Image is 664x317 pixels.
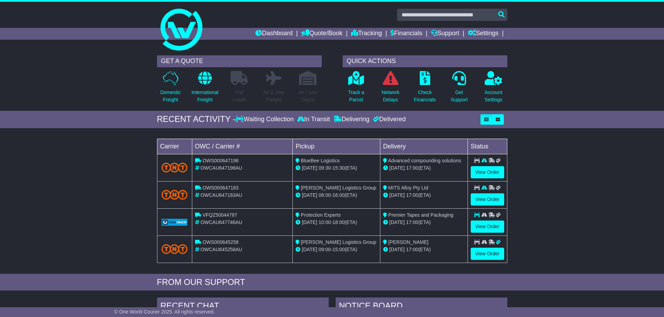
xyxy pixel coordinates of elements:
[332,116,371,123] div: Delivering
[389,192,405,198] span: [DATE]
[319,247,331,252] span: 09:00
[301,212,341,218] span: Protection Experts
[301,158,340,163] span: BlueBee Logistics
[200,165,242,171] span: OWCAU647198AU
[383,192,465,199] div: (ETA)
[383,246,465,253] div: (ETA)
[406,247,418,252] span: 17:00
[471,166,504,178] a: View Order
[380,139,468,154] td: Delivery
[381,89,399,103] p: Network Delays
[202,185,239,191] span: OWS000647183
[388,185,428,191] span: MITS Alloy Pty Ltd
[333,219,345,225] span: 18:00
[296,192,377,199] div: - (ETA)
[162,244,188,254] img: TNT_Domestic.png
[383,164,465,172] div: (ETA)
[231,89,248,103] p: Full Loads
[390,28,422,40] a: Financials
[160,71,181,107] a: DomesticFreight
[293,139,380,154] td: Pickup
[406,219,418,225] span: 17:00
[162,190,188,199] img: TNT_Domestic.png
[114,309,215,315] span: © One World Courier 2025. All rights reserved.
[333,192,345,198] span: 16:00
[200,219,242,225] span: OWCAU647746AU
[389,247,405,252] span: [DATE]
[157,55,322,67] div: GET A QUOTE
[157,297,329,316] div: RECENT CHAT
[406,165,418,171] span: 17:00
[348,89,364,103] p: Track a Parcel
[413,71,436,107] a: CheckFinancials
[296,219,377,226] div: - (ETA)
[450,71,468,107] a: GetSupport
[202,212,237,218] span: VFQZ50044787
[157,114,236,124] div: RECENT ACTIVITY -
[388,212,454,218] span: Premier Tapes and Packaging
[336,297,507,316] div: NOTICE BOARD
[302,247,317,252] span: [DATE]
[450,89,468,103] p: Get Support
[319,192,331,198] span: 08:00
[191,71,219,107] a: InternationalFreight
[388,158,461,163] span: Advanced compounding solutions
[263,89,284,103] p: Air & Sea Freight
[202,158,239,163] span: OWS000647198
[431,28,459,40] a: Support
[302,219,317,225] span: [DATE]
[406,192,418,198] span: 17:00
[202,239,239,245] span: OWS000645258
[160,89,180,103] p: Domestic Freight
[162,163,188,172] img: TNT_Domestic.png
[348,71,365,107] a: Track aParcel
[296,246,377,253] div: - (ETA)
[471,193,504,206] a: View Order
[255,28,293,40] a: Dashboard
[484,71,503,107] a: AccountSettings
[301,239,376,245] span: [PERSON_NAME] Logistics Group
[200,192,242,198] span: OWCAU647183AU
[414,89,436,103] p: Check Financials
[371,116,406,123] div: Delivered
[299,89,318,103] p: Air / Sea Depot
[302,165,317,171] span: [DATE]
[389,219,405,225] span: [DATE]
[319,165,331,171] span: 09:30
[301,185,376,191] span: [PERSON_NAME] Logistics Group
[351,28,382,40] a: Tracking
[485,89,502,103] p: Account Settings
[302,192,317,198] span: [DATE]
[389,165,405,171] span: [DATE]
[296,116,332,123] div: In Transit
[333,165,345,171] span: 15:30
[319,219,331,225] span: 10:00
[157,277,507,287] div: FROM OUR SUPPORT
[192,139,293,154] td: OWC / Carrier #
[157,139,192,154] td: Carrier
[471,221,504,233] a: View Order
[192,89,218,103] p: International Freight
[162,219,188,226] img: GetCarrierServiceLogo
[471,248,504,260] a: View Order
[296,164,377,172] div: - (ETA)
[383,219,465,226] div: (ETA)
[381,71,400,107] a: NetworkDelays
[468,139,507,154] td: Status
[388,239,428,245] span: [PERSON_NAME]
[468,28,499,40] a: Settings
[200,247,242,252] span: OWCAU645258AU
[343,55,507,67] div: QUICK ACTIONS
[301,28,342,40] a: Quote/Book
[236,116,295,123] div: Waiting Collection
[333,247,345,252] span: 15:00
